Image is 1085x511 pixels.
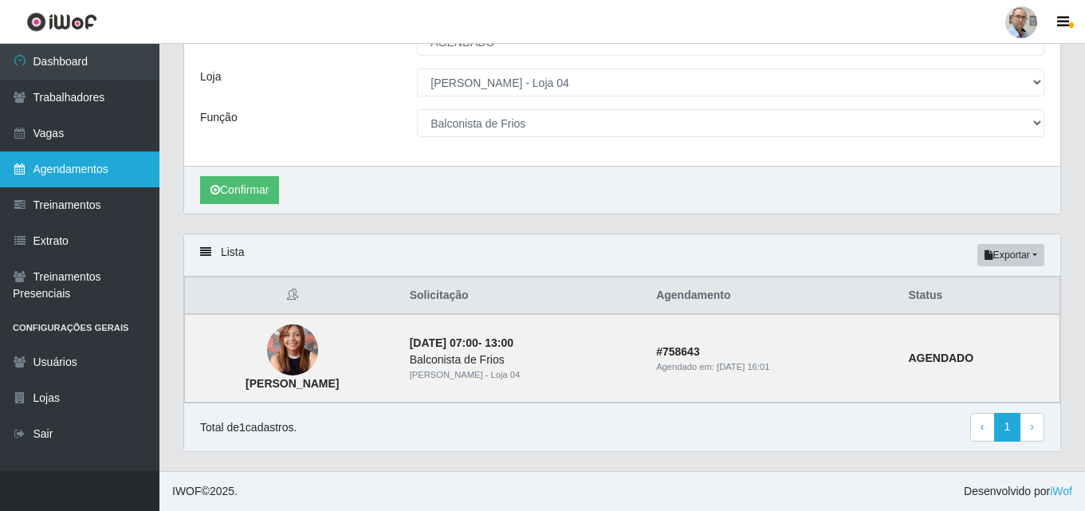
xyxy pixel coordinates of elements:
strong: AGENDADO [908,352,973,364]
span: ‹ [981,420,985,433]
th: Agendamento [647,277,898,315]
strong: # 758643 [656,345,700,358]
th: Status [898,277,1059,315]
label: Loja [200,69,221,85]
label: Função [200,109,238,126]
th: Solicitação [400,277,647,315]
nav: pagination [970,413,1044,442]
a: Next [1020,413,1044,442]
div: Lista [184,234,1060,277]
time: 13:00 [485,336,513,349]
button: Confirmar [200,176,279,204]
button: Exportar [977,244,1044,266]
img: Thalina Olinto Okafor [267,316,318,384]
a: Previous [970,413,995,442]
span: IWOF [172,485,202,497]
time: [DATE] 16:01 [717,362,769,371]
div: Balconista de Frios [410,352,638,368]
span: Desenvolvido por [964,483,1072,500]
strong: - [410,336,513,349]
a: 1 [994,413,1021,442]
a: iWof [1050,485,1072,497]
div: Agendado em: [656,360,889,374]
span: © 2025 . [172,483,238,500]
strong: [PERSON_NAME] [246,377,339,390]
span: › [1030,420,1034,433]
img: CoreUI Logo [26,12,97,32]
time: [DATE] 07:00 [410,336,478,349]
p: Total de 1 cadastros. [200,419,297,436]
div: [PERSON_NAME] - Loja 04 [410,368,638,382]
